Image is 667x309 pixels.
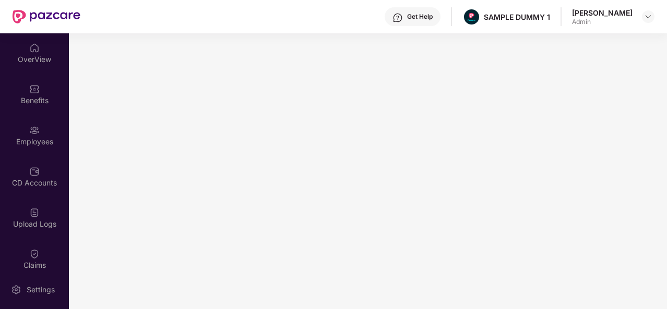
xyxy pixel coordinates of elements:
[29,166,40,177] img: svg+xml;base64,PHN2ZyBpZD0iQ0RfQWNjb3VudHMiIGRhdGEtbmFtZT0iQ0QgQWNjb3VudHMiIHhtbG5zPSJodHRwOi8vd3...
[407,13,433,21] div: Get Help
[464,9,479,24] img: Pazcare_Alternative_logo-01-01.png
[23,285,58,295] div: Settings
[29,84,40,94] img: svg+xml;base64,PHN2ZyBpZD0iQmVuZWZpdHMiIHhtbG5zPSJodHRwOi8vd3d3LnczLm9yZy8yMDAwL3N2ZyIgd2lkdGg9Ij...
[29,249,40,259] img: svg+xml;base64,PHN2ZyBpZD0iQ2xhaW0iIHhtbG5zPSJodHRwOi8vd3d3LnczLm9yZy8yMDAwL3N2ZyIgd2lkdGg9IjIwIi...
[29,43,40,53] img: svg+xml;base64,PHN2ZyBpZD0iSG9tZSIgeG1sbnM9Imh0dHA6Ly93d3cudzMub3JnLzIwMDAvc3ZnIiB3aWR0aD0iMjAiIG...
[11,285,21,295] img: svg+xml;base64,PHN2ZyBpZD0iU2V0dGluZy0yMHgyMCIgeG1sbnM9Imh0dHA6Ly93d3cudzMub3JnLzIwMDAvc3ZnIiB3aW...
[572,8,633,18] div: [PERSON_NAME]
[13,10,80,23] img: New Pazcare Logo
[484,12,550,22] div: SAMPLE DUMMY 1
[392,13,403,23] img: svg+xml;base64,PHN2ZyBpZD0iSGVscC0zMngzMiIgeG1sbnM9Imh0dHA6Ly93d3cudzMub3JnLzIwMDAvc3ZnIiB3aWR0aD...
[572,18,633,26] div: Admin
[29,207,40,218] img: svg+xml;base64,PHN2ZyBpZD0iVXBsb2FkX0xvZ3MiIGRhdGEtbmFtZT0iVXBsb2FkIExvZ3MiIHhtbG5zPSJodHRwOi8vd3...
[644,13,652,21] img: svg+xml;base64,PHN2ZyBpZD0iRHJvcGRvd24tMzJ4MzIiIHhtbG5zPSJodHRwOi8vd3d3LnczLm9yZy8yMDAwL3N2ZyIgd2...
[29,125,40,135] img: svg+xml;base64,PHN2ZyBpZD0iRW1wbG95ZWVzIiB4bWxucz0iaHR0cDovL3d3dy53My5vcmcvMjAwMC9zdmciIHdpZHRoPS...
